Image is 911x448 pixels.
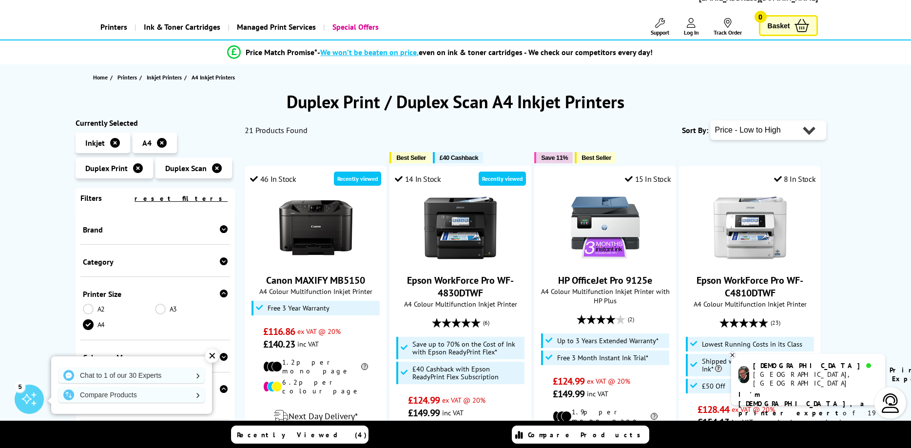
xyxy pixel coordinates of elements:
[753,370,877,388] div: [GEOGRAPHIC_DATA], [GEOGRAPHIC_DATA]
[698,416,729,429] span: £154.13
[263,358,368,375] li: 1.2p per mono page
[759,15,818,36] a: Basket 0
[320,47,419,57] span: We won’t be beaten on price,
[389,152,431,163] button: Best Seller
[297,339,319,349] span: inc VAT
[266,274,365,287] a: Canon MAXIFY MB5150
[15,381,25,392] div: 5
[263,325,295,338] span: £116.86
[58,368,205,383] a: Chat to 1 of our 30 Experts
[83,319,155,330] a: A4
[732,405,775,414] span: ex VAT @ 20%
[433,152,483,163] button: £40 Cashback
[424,191,497,264] img: Epson WorkForce Pro WF-4830DTWF
[250,403,381,430] div: modal_delivery
[698,403,729,416] span: £128.44
[408,407,440,419] span: £149.99
[651,29,669,36] span: Support
[395,174,441,184] div: 14 In Stock
[553,388,584,400] span: £149.99
[58,387,205,403] a: Compare Products
[732,417,753,427] span: inc VAT
[557,354,648,362] span: Free 3 Month Instant Ink Trial*
[250,287,381,296] span: A4 Colour Multifunction Inkjet Printer
[774,174,816,184] div: 8 In Stock
[412,365,523,381] span: £40 Cashback with Epson ReadyPrint Flex Subscription
[881,393,900,413] img: user-headset-light.svg
[587,389,608,398] span: inc VAT
[135,15,228,39] a: Ink & Toner Cartridges
[83,304,155,314] a: A2
[231,426,368,444] a: Recently Viewed (4)
[408,394,440,407] span: £124.99
[755,11,767,23] span: 0
[738,390,878,446] p: of 19 years! I can help you choose the right product
[553,408,658,425] li: 1.9p per mono page
[575,152,616,163] button: Best Seller
[279,256,352,266] a: Canon MAXIFY MB5150
[93,72,110,82] a: Home
[651,18,669,36] a: Support
[142,138,152,148] span: A4
[587,376,630,386] span: ex VAT @ 20%
[147,72,184,82] a: Inkjet Printers
[246,47,317,57] span: Price Match Promise*
[771,313,780,332] span: (23)
[714,18,742,36] a: Track Order
[684,29,699,36] span: Log In
[753,361,877,370] div: [DEMOGRAPHIC_DATA]
[83,289,228,299] div: Printer Size
[147,72,182,82] span: Inkjet Printers
[323,15,386,39] a: Special Offers
[407,274,514,299] a: Epson WorkForce Pro WF-4830DTWF
[334,172,381,186] div: Recently viewed
[395,299,526,309] span: A4 Colour Multifunction Inkjet Printer
[512,426,649,444] a: Compare Products
[263,378,368,395] li: 6.2p per colour page
[117,72,139,82] a: Printers
[702,382,725,390] span: £50 Off
[702,340,802,348] span: Lowest Running Costs in its Class
[117,72,137,82] span: Printers
[581,154,611,161] span: Best Seller
[71,44,810,61] li: modal_Promise
[396,154,426,161] span: Best Seller
[279,191,352,264] img: Canon MAXIFY MB5150
[540,287,671,305] span: A4 Colour Multifunction Inkjet Printer with HP Plus
[682,125,708,135] span: Sort By:
[85,138,105,148] span: Inkjet
[83,225,228,234] div: Brand
[569,256,642,266] a: HP OfficeJet Pro 9125e
[83,257,228,267] div: Category
[528,430,646,439] span: Compare Products
[165,163,207,173] span: Duplex Scan
[440,154,478,161] span: £40 Cashback
[479,172,526,186] div: Recently viewed
[245,125,308,135] span: 21 Products Found
[738,366,749,383] img: chris-livechat.png
[714,256,787,266] a: Epson WorkForce Pro WF-C4810DTWF
[237,430,367,439] span: Recently Viewed (4)
[628,310,634,329] span: (2)
[738,390,867,417] b: I'm [DEMOGRAPHIC_DATA], a printer expert
[76,90,836,113] h1: Duplex Print / Duplex Scan A4 Inkjet Printers
[714,191,787,264] img: Epson WorkForce Pro WF-C4810DTWF
[541,154,568,161] span: Save 11%
[553,375,584,388] span: £124.99
[483,313,489,332] span: (6)
[442,395,485,405] span: ex VAT @ 20%
[702,357,812,373] span: Shipped with 1,100 Pages of CMYK Ink*
[250,174,296,184] div: 46 In Stock
[697,274,803,299] a: Epson WorkForce Pro WF-C4810DTWF
[155,304,228,314] a: A3
[424,256,497,266] a: Epson WorkForce Pro WF-4830DTWF
[263,338,295,351] span: £140.23
[205,349,219,363] div: ✕
[768,19,790,32] span: Basket
[412,340,523,356] span: Save up to 70% on the Cost of Ink with Epson ReadyPrint Flex*
[144,15,220,39] span: Ink & Toner Cartridges
[93,15,135,39] a: Printers
[297,327,341,336] span: ex VAT @ 20%
[192,74,235,81] span: A4 Inkjet Printers
[85,163,128,173] span: Duplex Print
